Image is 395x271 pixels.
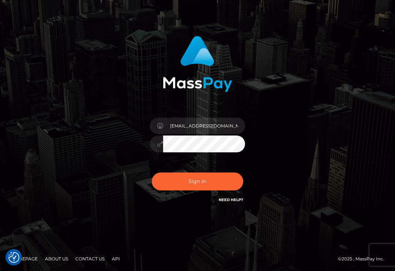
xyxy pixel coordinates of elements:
[163,36,232,92] img: MassPay Login
[152,172,243,190] button: Sign in
[338,255,390,263] div: © 2025 , MassPay Inc.
[219,197,243,202] a: Need Help?
[109,253,123,264] a: API
[8,252,19,263] img: Revisit consent button
[72,253,108,264] a: Contact Us
[8,252,19,263] button: Consent Preferences
[8,253,41,264] a: Homepage
[163,118,245,134] input: Username...
[42,253,71,264] a: About Us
